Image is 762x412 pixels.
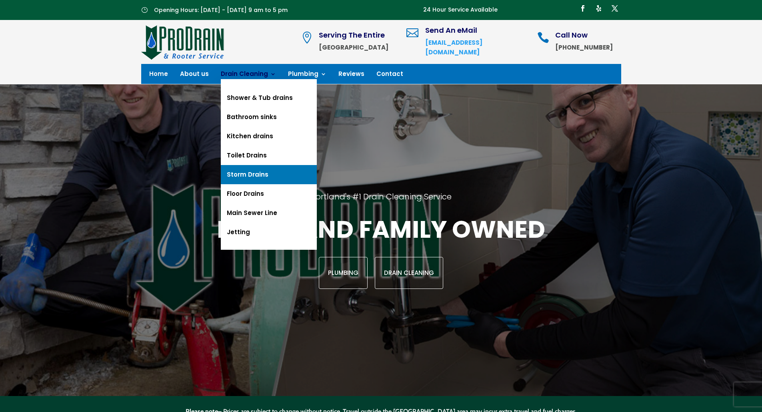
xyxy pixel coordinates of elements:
a: Home [149,71,168,80]
a: Main Sewer Line [221,203,317,223]
a: Bathroom sinks [221,107,317,127]
a: Toilet Drains [221,146,317,165]
a: Follow on X [608,2,621,15]
span: } [141,7,148,13]
p: 24 Hour Service Available [423,5,498,15]
span:  [301,32,313,44]
div: Local and family owned [99,214,662,289]
span: Serving The Entire [319,30,385,40]
strong: [GEOGRAPHIC_DATA] [319,43,388,52]
span:  [537,32,549,44]
a: Plumbing [288,71,326,80]
a: Shower & Tub drains [221,88,317,107]
a: About us [180,71,209,80]
a: Drain Cleaning [221,71,276,80]
h2: Portland's #1 Drain Cleaning Service [99,191,662,214]
a: Reviews [338,71,364,80]
a: Kitchen drains [221,127,317,146]
span: Call Now [555,30,588,40]
a: Storm Drains [221,165,317,184]
a: Follow on Yelp [592,2,605,15]
img: site-logo-100h [141,24,225,60]
span:  [406,27,418,39]
a: Follow on Facebook [576,2,589,15]
a: Contact [376,71,403,80]
a: Plumbing [319,257,368,289]
span: Opening Hours: [DATE] - [DATE] 9 am to 5 pm [154,6,288,14]
a: [EMAIL_ADDRESS][DOMAIN_NAME] [425,38,482,56]
a: Jetting [221,223,317,242]
a: Drain Cleaning [375,257,443,289]
strong: [PHONE_NUMBER] [555,43,613,52]
span: Send An eMail [425,25,477,35]
a: Floor Drains [221,184,317,203]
